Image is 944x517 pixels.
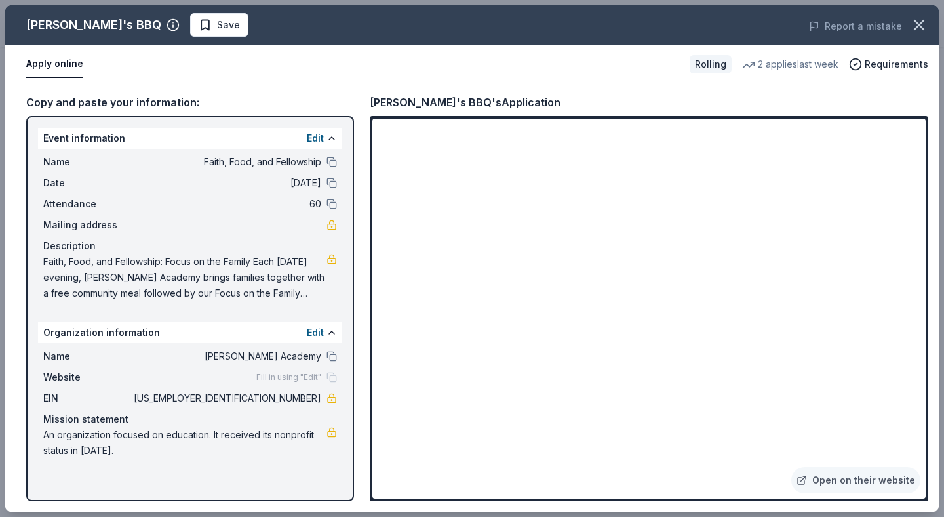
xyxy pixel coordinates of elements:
[217,17,240,33] span: Save
[131,390,321,406] span: [US_EMPLOYER_IDENTIFICATION_NUMBER]
[131,154,321,170] span: Faith, Food, and Fellowship
[370,94,560,111] div: [PERSON_NAME]'s BBQ's Application
[43,369,131,385] span: Website
[791,467,920,493] a: Open on their website
[43,175,131,191] span: Date
[43,390,131,406] span: EIN
[43,254,326,301] span: Faith, Food, and Fellowship: Focus on the Family Each [DATE] evening, [PERSON_NAME] Academy bring...
[865,56,928,72] span: Requirements
[38,128,342,149] div: Event information
[43,238,337,254] div: Description
[742,56,838,72] div: 2 applies last week
[131,196,321,212] span: 60
[26,94,354,111] div: Copy and paste your information:
[690,55,732,73] div: Rolling
[38,322,342,343] div: Organization information
[256,372,321,383] span: Fill in using "Edit"
[849,56,928,72] button: Requirements
[809,18,902,34] button: Report a mistake
[43,154,131,170] span: Name
[131,348,321,364] span: [PERSON_NAME] Academy
[26,14,161,35] div: [PERSON_NAME]'s BBQ
[43,348,131,364] span: Name
[43,217,131,233] span: Mailing address
[43,196,131,212] span: Attendance
[43,411,337,427] div: Mission statement
[131,175,321,191] span: [DATE]
[26,51,83,78] button: Apply online
[190,13,248,37] button: Save
[307,325,324,341] button: Edit
[43,427,326,459] span: An organization focused on education. It received its nonprofit status in [DATE].
[307,131,324,146] button: Edit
